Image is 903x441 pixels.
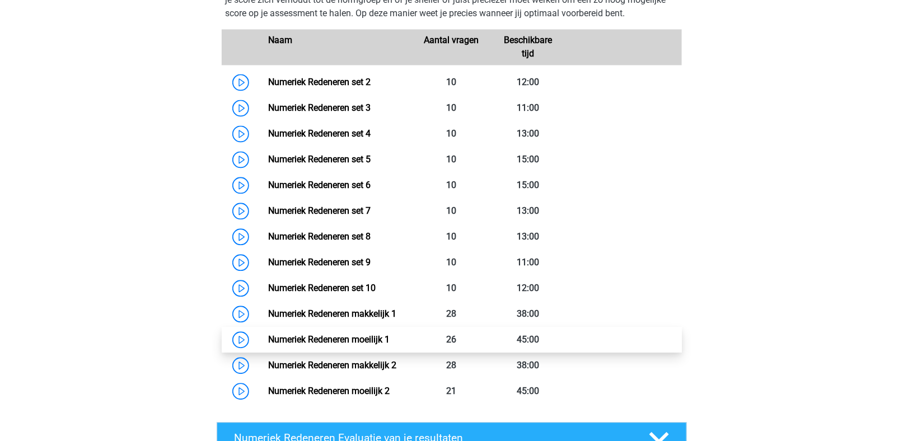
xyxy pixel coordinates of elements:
div: Naam [260,34,413,60]
a: Numeriek Redeneren makkelijk 1 [268,308,396,319]
div: Beschikbare tijd [490,34,567,60]
a: Numeriek Redeneren set 5 [268,154,371,165]
div: Aantal vragen [413,34,490,60]
a: Numeriek Redeneren moeilijk 2 [268,386,390,396]
a: Numeriek Redeneren set 10 [268,283,376,293]
a: Numeriek Redeneren set 7 [268,205,371,216]
a: Numeriek Redeneren set 4 [268,128,371,139]
a: Numeriek Redeneren set 2 [268,77,371,87]
a: Numeriek Redeneren set 8 [268,231,371,242]
a: Numeriek Redeneren set 9 [268,257,371,268]
a: Numeriek Redeneren makkelijk 2 [268,360,396,370]
a: Numeriek Redeneren moeilijk 1 [268,334,390,345]
a: Numeriek Redeneren set 6 [268,180,371,190]
a: Numeriek Redeneren set 3 [268,102,371,113]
